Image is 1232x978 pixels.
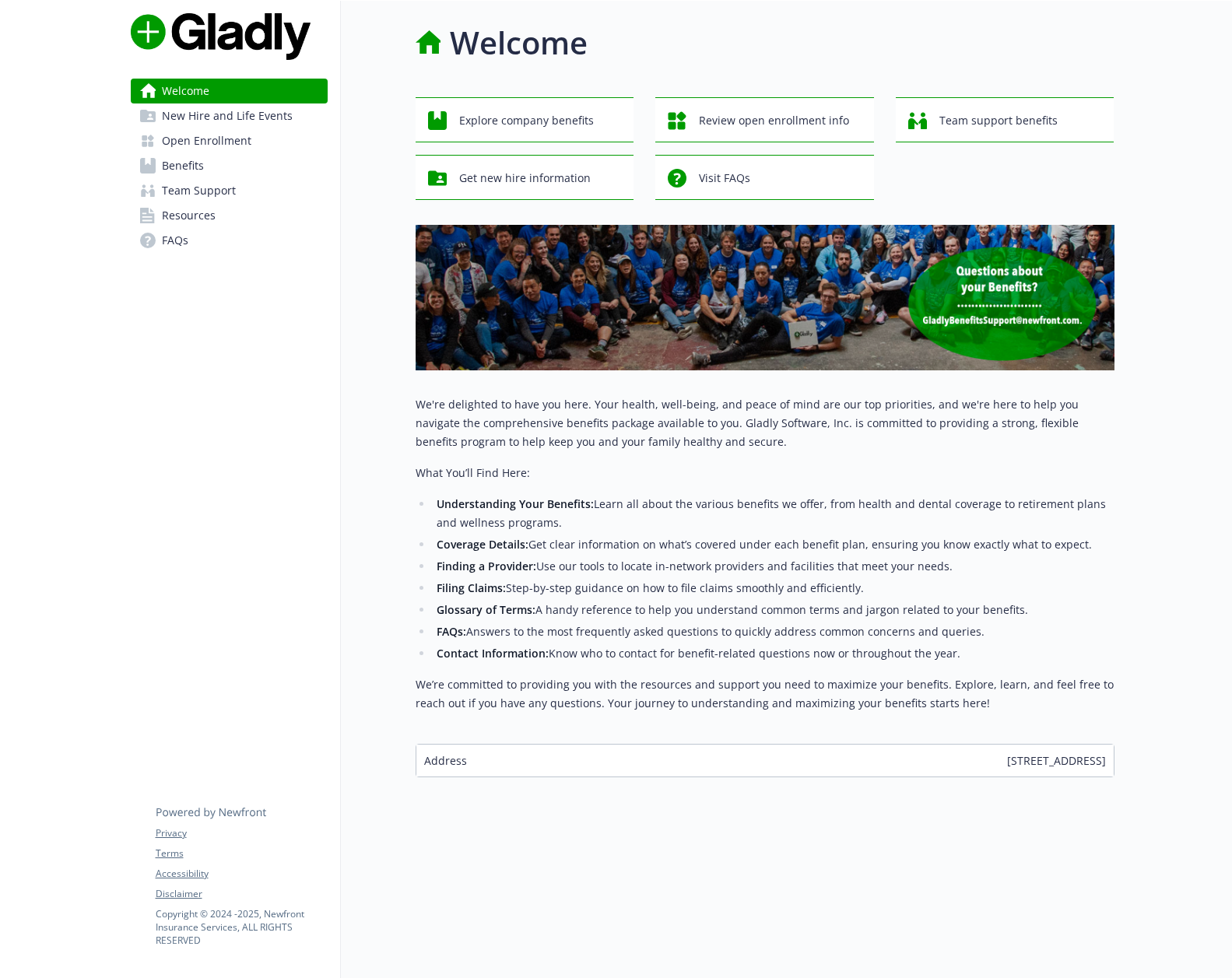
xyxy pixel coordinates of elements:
li: Learn all about the various benefits we offer, from health and dental coverage to retirement plan... [433,495,1114,532]
li: A handy reference to help you understand common terms and jargon related to your benefits. [433,601,1114,619]
span: Team support benefits [939,106,1058,135]
p: We're delighted to have you here. Your health, well-being, and peace of mind are our top prioriti... [416,395,1114,451]
span: Welcome [162,79,209,103]
a: Open Enrollment [131,128,328,153]
strong: Finding a Provider: [437,559,536,573]
strong: Filing Claims: [437,580,506,595]
a: Benefits [131,153,328,178]
strong: Understanding Your Benefits: [437,496,594,511]
li: Use our tools to locate in-network providers and facilities that meet your needs. [433,557,1114,576]
span: Explore company benefits [459,106,594,135]
span: Benefits [162,153,204,178]
button: Get new hire information [416,155,634,200]
img: overview page banner [416,225,1114,370]
p: Copyright © 2024 - 2025 , Newfront Insurance Services, ALL RIGHTS RESERVED [156,907,327,947]
strong: Coverage Details: [437,537,528,552]
a: Privacy [156,826,327,840]
button: Explore company benefits [416,97,634,142]
strong: Contact Information: [437,646,549,661]
span: Address [424,752,467,769]
a: New Hire and Life Events [131,103,328,128]
span: Get new hire information [459,163,591,193]
span: Team Support [162,178,236,203]
span: Open Enrollment [162,128,251,153]
strong: Glossary of Terms: [437,602,535,617]
a: Accessibility [156,867,327,881]
li: Know who to contact for benefit-related questions now or throughout the year. [433,644,1114,663]
strong: FAQs: [437,624,466,639]
span: Resources [162,203,216,228]
a: Disclaimer [156,887,327,901]
h1: Welcome [450,19,588,66]
p: What You’ll Find Here: [416,464,1114,482]
a: Welcome [131,79,328,103]
li: Step-by-step guidance on how to file claims smoothly and efficiently. [433,579,1114,598]
button: Review open enrollment info [655,97,874,142]
span: New Hire and Life Events [162,103,293,128]
span: Visit FAQs [699,163,750,193]
a: FAQs [131,228,328,253]
li: Get clear information on what’s covered under each benefit plan, ensuring you know exactly what t... [433,535,1114,554]
span: FAQs [162,228,188,253]
p: We’re committed to providing you with the resources and support you need to maximize your benefit... [416,675,1114,713]
a: Team Support [131,178,328,203]
a: Terms [156,847,327,861]
li: Answers to the most frequently asked questions to quickly address common concerns and queries. [433,622,1114,641]
span: [STREET_ADDRESS] [1007,752,1106,769]
button: Team support benefits [896,97,1114,142]
span: Review open enrollment info [699,106,849,135]
button: Visit FAQs [655,155,874,200]
a: Resources [131,203,328,228]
